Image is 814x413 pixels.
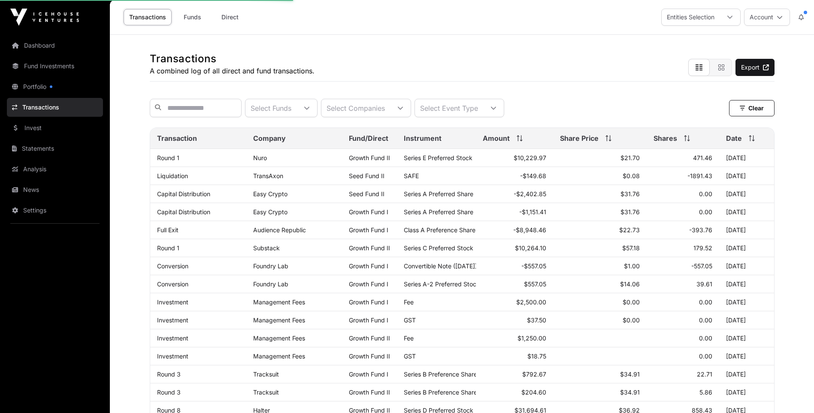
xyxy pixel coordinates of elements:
[699,352,712,360] span: 0.00
[687,172,712,179] span: -1891.43
[404,262,477,270] span: Convertible Note ([DATE])
[719,365,774,383] td: [DATE]
[699,208,712,216] span: 0.00
[476,293,553,311] td: $2,500.00
[415,99,483,117] div: Select Event Type
[404,298,414,306] span: Fee
[476,383,553,401] td: $204.60
[245,99,297,117] div: Select Funds
[157,133,197,143] span: Transaction
[476,167,553,185] td: -$149.68
[404,172,419,179] span: SAFE
[10,9,79,26] img: Icehouse Ventures Logo
[719,275,774,293] td: [DATE]
[719,329,774,347] td: [DATE]
[157,334,188,342] a: Investment
[349,154,390,161] a: Growth Fund II
[253,280,288,288] a: Foundry Lab
[719,221,774,239] td: [DATE]
[349,298,388,306] a: Growth Fund I
[349,262,388,270] a: Growth Fund I
[349,133,388,143] span: Fund/Direct
[157,389,181,396] a: Round 3
[349,226,388,234] a: Growth Fund I
[253,262,288,270] a: Foundry Lab
[404,352,416,360] span: GST
[744,9,790,26] button: Account
[7,77,103,96] a: Portfolio
[349,280,388,288] a: Growth Fund I
[349,172,384,179] a: Seed Fund II
[157,226,179,234] a: Full Exit
[7,57,103,76] a: Fund Investments
[175,9,209,25] a: Funds
[253,208,287,216] a: Easy Crypto
[729,100,775,116] button: Clear
[157,298,188,306] a: Investment
[719,185,774,203] td: [DATE]
[476,239,553,257] td: $10,264.10
[689,226,712,234] span: -393.76
[253,370,279,378] a: Tracksuit
[404,334,414,342] span: Fee
[699,316,712,324] span: 0.00
[157,154,179,161] a: Round 1
[623,298,640,306] span: $0.00
[124,9,172,25] a: Transactions
[476,149,553,167] td: $10,229.97
[7,98,103,117] a: Transactions
[476,257,553,275] td: -$557.05
[157,172,188,179] a: Liquidation
[483,133,510,143] span: Amount
[476,185,553,203] td: -$2,402.85
[696,280,712,288] span: 39.61
[699,190,712,197] span: 0.00
[620,370,640,378] span: $34.91
[253,244,280,252] a: Substack
[476,329,553,347] td: $1,250.00
[7,36,103,55] a: Dashboard
[719,239,774,257] td: [DATE]
[157,190,210,197] a: Capital Distribution
[476,203,553,221] td: -$1,151.41
[719,257,774,275] td: [DATE]
[662,9,720,25] div: Entities Selection
[404,154,472,161] span: Series E Preferred Stock
[719,149,774,167] td: [DATE]
[349,190,384,197] a: Seed Fund II
[623,316,640,324] span: $0.00
[349,389,390,396] a: Growth Fund II
[771,372,814,413] iframe: Chat Widget
[620,154,640,161] span: $21.70
[404,190,473,197] span: Series A Preferred Share
[719,203,774,221] td: [DATE]
[253,389,279,396] a: Tracksuit
[404,226,478,234] span: Class A Preference Shares
[157,208,210,216] a: Capital Distribution
[253,352,335,360] p: Management Fees
[620,208,640,216] span: $31.76
[691,262,712,270] span: -557.05
[624,262,640,270] span: $1.00
[157,262,188,270] a: Conversion
[253,334,335,342] p: Management Fees
[7,118,103,137] a: Invest
[253,190,287,197] a: Easy Crypto
[404,280,480,288] span: Series A-2 Preferred Stock
[476,311,553,329] td: $37.50
[476,221,553,239] td: -$8,948.46
[253,298,335,306] p: Management Fees
[213,9,247,25] a: Direct
[726,133,742,143] span: Date
[619,226,640,234] span: $22.73
[253,316,335,324] p: Management Fees
[253,154,267,161] a: Nuro
[560,133,599,143] span: Share Price
[719,347,774,365] td: [DATE]
[476,365,553,383] td: $792.67
[253,172,283,179] a: TransAxon
[404,133,442,143] span: Instrument
[476,275,553,293] td: $557.05
[7,139,103,158] a: Statements
[157,316,188,324] a: Investment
